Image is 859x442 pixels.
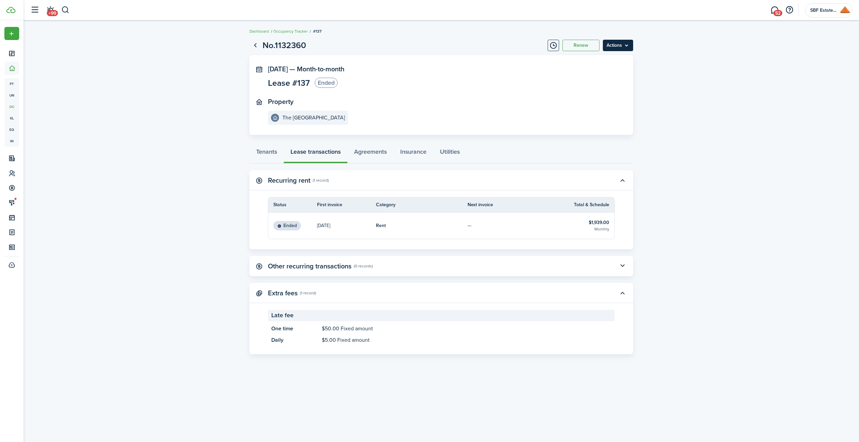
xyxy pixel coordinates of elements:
button: Renew [562,40,599,51]
button: Search [61,4,70,16]
span: SBF Estates Urban Renewal LLC [810,8,837,13]
span: Lease #137 [268,79,310,87]
panel-main-description: $5.00 Fixed amount [322,336,611,344]
p: [DATE] [317,222,330,229]
panel-main-body: Toggle accordion [249,310,633,354]
a: Rent [376,213,468,239]
a: Occupancy Tracker [273,28,308,34]
h1: No.1132360 [263,39,306,52]
menu-btn: Actions [603,40,633,51]
img: SBF Estates Urban Renewal LLC [840,5,851,16]
a: in [4,135,19,147]
a: eq [4,124,19,135]
panel-main-section-header: Late fee [268,310,615,321]
panel-main-body: Toggle accordion [249,197,633,249]
th: Category [376,201,468,208]
button: Toggle accordion [617,175,628,186]
span: +99 [47,10,58,16]
panel-main-title: One time [271,325,318,333]
span: — [289,64,295,74]
status: Ended [315,78,338,88]
panel-main-title: Extra fees [268,289,298,297]
a: $1,939.00Monthly [559,213,614,239]
a: Messaging [768,2,781,19]
span: #137 [313,28,321,34]
span: Month-to-month [297,64,344,74]
button: Timeline [548,40,559,51]
img: TenantCloud [6,7,15,13]
table-subtitle: Monthly [594,226,609,232]
button: Open sidebar [28,4,41,16]
a: Notifications [44,2,57,19]
th: Total & Schedule [574,201,614,208]
th: First invoice [317,201,376,208]
panel-main-title: Other recurring transactions [268,262,351,270]
table-info-title: Rent [376,222,386,229]
e-details-info-title: The [GEOGRAPHIC_DATA] [282,115,345,121]
a: Utilities [433,143,467,163]
button: Toggle accordion [617,287,628,299]
panel-main-subtitle: (0 records) [354,263,373,269]
table-info-title: $1,939.00 [589,219,609,226]
button: Open menu [603,40,633,51]
a: un [4,89,19,101]
a: [DATE] [317,213,376,239]
th: Status [268,201,317,208]
a: Insurance [393,143,433,163]
status: Ended [273,221,301,230]
button: Toggle accordion [617,260,628,272]
a: pt [4,78,19,89]
panel-main-title: Daily [271,336,318,344]
th: Next invoice [468,201,559,208]
panel-main-subtitle: (1 record) [300,290,316,296]
a: kl [4,112,19,124]
a: Agreements [347,143,393,163]
panel-main-title: Recurring rent [268,177,310,184]
button: Open menu [4,27,19,40]
button: Open resource center [784,4,795,16]
span: 52 [774,10,782,16]
panel-main-subtitle: (1 record) [313,177,329,183]
a: Tenants [249,143,284,163]
p: — [468,222,472,229]
a: oc [4,101,19,112]
a: — [468,213,559,239]
panel-main-description: $50.00 Fixed amount [322,325,611,333]
a: Go back [249,40,261,51]
panel-main-title: Property [268,98,294,106]
a: Dashboard [249,28,269,34]
span: [DATE] [268,64,288,74]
